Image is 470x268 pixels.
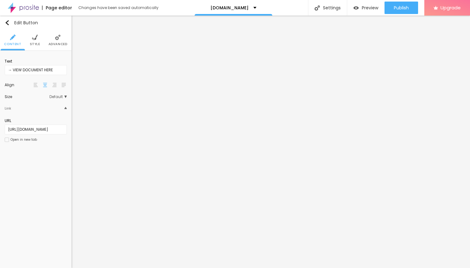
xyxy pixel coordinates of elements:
[49,95,67,99] span: Default
[55,35,61,40] img: Icone
[52,83,57,87] img: paragraph-right-align.svg
[5,20,10,25] img: Icone
[5,59,67,64] div: Text
[362,5,378,10] span: Preview
[5,105,11,112] div: Link
[440,5,461,10] span: Upgrade
[78,6,159,10] div: Changes have been saved automatically
[353,5,359,11] img: view-1.svg
[34,83,38,87] img: paragraph-left-align.svg
[210,6,249,10] p: [DOMAIN_NAME]
[48,43,67,46] span: Advanced
[62,83,66,87] img: paragraph-justified-align.svg
[5,102,67,115] div: IconeLink
[64,107,67,109] img: Icone
[385,2,418,14] button: Publish
[5,95,49,99] div: Size
[32,35,38,40] img: Icone
[4,43,21,46] span: Content
[394,5,409,10] span: Publish
[30,43,40,46] span: Style
[5,83,33,87] div: Align
[347,2,385,14] button: Preview
[5,20,38,25] div: Edit Button
[11,138,37,141] div: Open in new tab
[315,5,320,11] img: Icone
[42,6,72,10] div: Page editor
[5,118,67,124] div: URL
[71,16,470,268] iframe: Editor
[43,83,47,87] img: paragraph-center-align.svg
[10,35,16,40] img: Icone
